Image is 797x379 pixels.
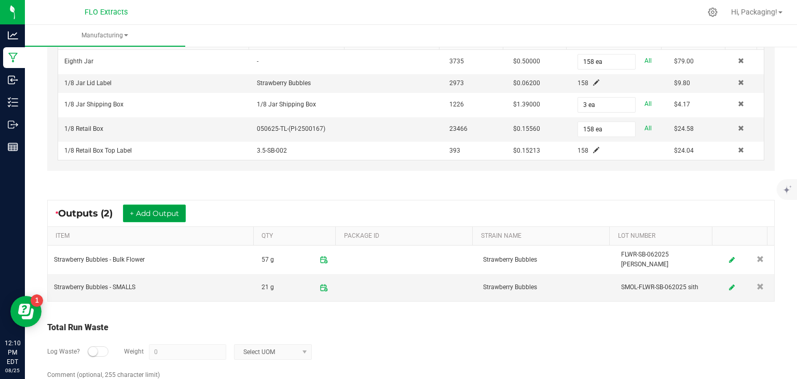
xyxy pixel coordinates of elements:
inline-svg: Outbound [8,119,18,130]
inline-svg: Reports [8,142,18,152]
span: 2973 [449,79,464,87]
span: Hi, Packaging! [731,8,777,16]
a: ITEMSortable [56,232,249,240]
span: 1/8 Retail Box [64,125,103,132]
inline-svg: Inventory [8,97,18,107]
span: $0.15213 [513,147,540,154]
label: Log Waste? [47,347,80,356]
label: Weight [124,347,144,356]
span: 1226 [449,101,464,108]
span: $0.06200 [513,79,540,87]
span: 1/8 Retail Box Top Label [64,147,132,154]
td: FLWR-SB-062025 [PERSON_NAME] [615,246,719,274]
a: Sortable [721,232,763,240]
span: Eighth Jar [64,58,93,65]
inline-svg: Manufacturing [8,52,18,63]
a: LOT NUMBERSortable [618,232,708,240]
p: 12:10 PM EDT [5,339,20,367]
td: SMOL-FLWR-SB-062025 sith [615,274,719,301]
span: 1/8 Jar Shipping Box [64,101,123,108]
span: $1.39000 [513,101,540,108]
td: Strawberry Bubbles - SMALLS [48,274,255,301]
td: Strawberry Bubbles [477,274,615,301]
span: Strawberry Bubbles [257,79,311,87]
span: 21 g [262,279,274,296]
span: 57 g [262,251,274,268]
span: $0.50000 [513,58,540,65]
td: Strawberry Bubbles [477,246,615,274]
span: 158 [578,79,588,87]
a: All [644,97,652,111]
span: 1/8 Jar Lid Label [64,79,112,87]
span: 158 [578,147,588,154]
div: Manage settings [706,7,719,17]
span: 3735 [449,58,464,65]
iframe: Resource center [10,296,42,327]
span: $0.15560 [513,125,540,132]
span: 050625-TL-(PI-2500167) [257,125,325,132]
span: 1/8 Jar Shipping Box [257,101,316,108]
inline-svg: Inbound [8,75,18,85]
span: $24.58 [674,125,694,132]
span: FLO Extracts [85,8,128,17]
span: $79.00 [674,58,694,65]
td: Strawberry Bubbles - Bulk Flower [48,246,255,274]
a: Manufacturing [25,25,185,47]
span: $24.04 [674,147,694,154]
span: - [257,58,258,65]
inline-svg: Analytics [8,30,18,40]
span: 393 [449,147,460,154]
a: PACKAGE IDSortable [344,232,469,240]
span: $9.80 [674,79,690,87]
span: 23466 [449,125,468,132]
p: 08/25 [5,367,20,374]
a: STRAIN NAMESortable [481,232,606,240]
iframe: Resource center unread badge [31,294,43,307]
span: $4.17 [674,101,690,108]
button: + Add Output [123,205,186,222]
a: All [644,121,652,136]
span: Manufacturing [25,31,185,40]
span: Outputs (2) [58,208,123,219]
div: Total Run Waste [47,321,775,334]
a: All [644,54,652,68]
a: QTYSortable [262,232,332,240]
span: 3.5-SB-002 [257,147,287,154]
